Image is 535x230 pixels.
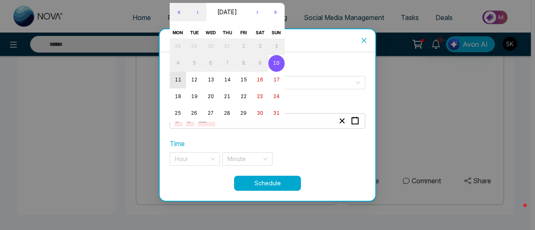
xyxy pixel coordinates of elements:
[176,60,180,66] abbr: August 4, 2025
[257,94,263,99] abbr: August 23, 2025
[259,43,262,49] abbr: August 2, 2025
[203,38,219,55] button: July 30, 2025
[203,72,219,88] button: August 13, 2025
[252,55,268,72] button: August 9, 2025
[175,110,181,116] abbr: August 25, 2025
[193,60,196,66] abbr: August 5, 2025
[191,43,197,49] abbr: July 29, 2025
[257,110,263,116] abbr: August 30, 2025
[273,110,280,116] abbr: August 31, 2025
[217,8,237,15] span: [DATE]
[240,110,247,116] abbr: August 29, 2025
[219,72,235,88] button: August 14, 2025
[268,88,285,105] button: August 24, 2025
[206,3,248,21] button: [DATE]
[240,30,247,35] abbr: Friday
[191,77,197,83] abbr: August 12, 2025
[353,29,375,52] button: Close
[248,3,266,21] button: ›
[273,94,280,99] abbr: August 24, 2025
[190,30,199,35] abbr: Tuesday
[256,30,265,35] abbr: Saturday
[226,60,229,66] abbr: August 7, 2025
[252,88,268,105] button: August 23, 2025
[224,43,230,49] abbr: July 31, 2025
[170,105,186,122] button: August 25, 2025
[266,3,285,21] button: »
[219,105,235,122] button: August 28, 2025
[206,30,216,35] abbr: Wednesday
[203,105,219,122] button: August 27, 2025
[170,72,186,88] button: August 11, 2025
[203,55,219,72] button: August 6, 2025
[208,77,214,83] abbr: August 13, 2025
[219,88,235,105] button: August 21, 2025
[170,139,185,149] label: Time
[268,105,285,122] button: August 31, 2025
[175,77,181,83] abbr: August 11, 2025
[186,105,202,122] button: August 26, 2025
[186,72,202,88] button: August 12, 2025
[209,60,212,66] abbr: August 6, 2025
[272,30,281,35] abbr: Sunday
[273,60,280,66] abbr: August 10, 2025
[208,110,214,116] abbr: August 27, 2025
[235,105,252,122] button: August 29, 2025
[170,3,188,21] button: «
[186,88,202,105] button: August 19, 2025
[242,43,245,49] abbr: August 1, 2025
[268,38,285,55] button: August 3, 2025
[257,77,263,83] abbr: August 16, 2025
[240,77,247,83] abbr: August 15, 2025
[268,55,285,72] button: August 10, 2025
[208,94,214,99] abbr: August 20, 2025
[361,37,367,44] span: close
[223,30,232,35] abbr: Thursday
[235,88,252,105] button: August 22, 2025
[203,88,219,105] button: August 20, 2025
[191,110,197,116] abbr: August 26, 2025
[235,72,252,88] button: August 15, 2025
[219,38,235,55] button: July 31, 2025
[224,94,230,99] abbr: August 21, 2025
[252,105,268,122] button: August 30, 2025
[208,43,214,49] abbr: July 30, 2025
[170,38,186,55] button: July 28, 2025
[234,176,301,191] button: Schedule
[186,55,202,72] button: August 5, 2025
[224,110,230,116] abbr: August 28, 2025
[224,77,231,83] abbr: August 14, 2025
[507,202,527,222] iframe: Intercom live chat
[242,60,245,66] abbr: August 8, 2025
[235,55,252,72] button: August 8, 2025
[252,72,268,88] button: August 16, 2025
[258,60,262,66] abbr: August 9, 2025
[188,3,206,21] button: ‹
[273,77,280,83] abbr: August 17, 2025
[170,88,186,105] button: August 18, 2025
[170,55,186,72] button: August 4, 2025
[241,94,247,99] abbr: August 22, 2025
[252,38,268,55] button: August 2, 2025
[275,43,278,49] abbr: August 3, 2025
[173,30,183,35] abbr: Monday
[191,94,198,99] abbr: August 19, 2025
[219,55,235,72] button: August 7, 2025
[235,38,252,55] button: August 1, 2025
[186,38,202,55] button: July 29, 2025
[268,72,285,88] button: August 17, 2025
[175,94,181,99] abbr: August 18, 2025
[175,43,181,49] abbr: July 28, 2025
